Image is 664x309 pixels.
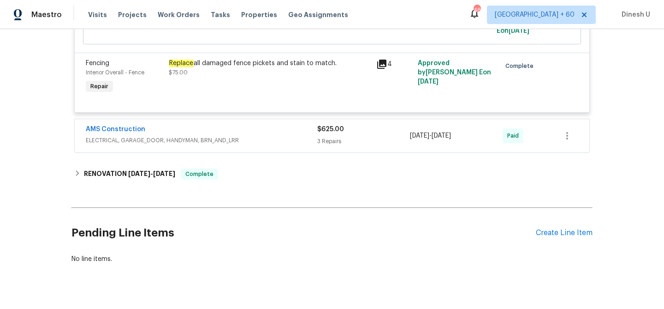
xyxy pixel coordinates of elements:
[128,170,150,177] span: [DATE]
[418,60,491,85] span: Approved by [PERSON_NAME] E on
[432,133,451,139] span: [DATE]
[71,254,593,264] div: No line items.
[84,169,175,180] h6: RENOVATION
[182,170,217,179] span: Complete
[86,60,109,67] span: Fencing
[509,28,529,34] span: [DATE]
[87,82,112,91] span: Repair
[158,10,200,19] span: Work Orders
[474,6,480,15] div: 462
[86,136,317,145] span: ELECTRICAL, GARAGE_DOOR, HANDYMAN, BRN_AND_LRR
[118,10,147,19] span: Projects
[418,79,439,85] span: [DATE]
[153,170,175,177] span: [DATE]
[169,70,188,75] span: $75.00
[71,212,536,254] h2: Pending Line Items
[86,126,145,133] a: AMS Construction
[211,12,230,18] span: Tasks
[505,61,537,71] span: Complete
[376,59,412,70] div: 4
[618,10,650,19] span: Dinesh U
[31,10,62,19] span: Maestro
[317,137,410,146] div: 3 Repairs
[88,10,107,19] span: Visits
[169,60,194,67] em: Replace
[169,59,371,68] div: all damaged fence pickets and stain to match.
[410,133,429,139] span: [DATE]
[317,126,344,133] span: $625.00
[71,163,593,185] div: RENOVATION [DATE]-[DATE]Complete
[507,131,522,140] span: Paid
[241,10,277,19] span: Properties
[128,170,175,177] span: -
[410,131,451,140] span: -
[288,10,348,19] span: Geo Assignments
[86,70,144,75] span: Interior Overall - Fence
[536,229,593,237] div: Create Line Item
[495,10,575,19] span: [GEOGRAPHIC_DATA] + 60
